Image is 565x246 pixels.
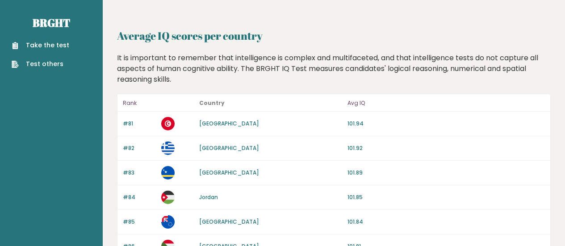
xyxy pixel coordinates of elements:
a: Brght [33,16,70,30]
p: 101.94 [347,120,545,128]
p: #83 [123,169,156,177]
a: Jordan [199,193,218,201]
img: ck.svg [161,215,175,229]
a: [GEOGRAPHIC_DATA] [199,218,259,225]
p: 101.85 [347,193,545,201]
a: [GEOGRAPHIC_DATA] [199,120,259,127]
div: It is important to remember that intelligence is complex and multifaceted, and that intelligence ... [114,53,554,85]
p: #84 [123,193,156,201]
img: jo.svg [161,191,175,204]
b: Country [199,99,225,107]
a: Test others [12,59,69,69]
img: gr.svg [161,142,175,155]
a: Take the test [12,41,69,50]
p: Avg IQ [347,98,545,108]
p: #81 [123,120,156,128]
img: tn.svg [161,117,175,130]
p: #85 [123,218,156,226]
a: [GEOGRAPHIC_DATA] [199,144,259,152]
p: 101.84 [347,218,545,226]
p: 101.89 [347,169,545,177]
h2: Average IQ scores per country [117,28,551,44]
p: 101.92 [347,144,545,152]
a: [GEOGRAPHIC_DATA] [199,169,259,176]
p: Rank [123,98,156,108]
p: #82 [123,144,156,152]
img: cw.svg [161,166,175,179]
